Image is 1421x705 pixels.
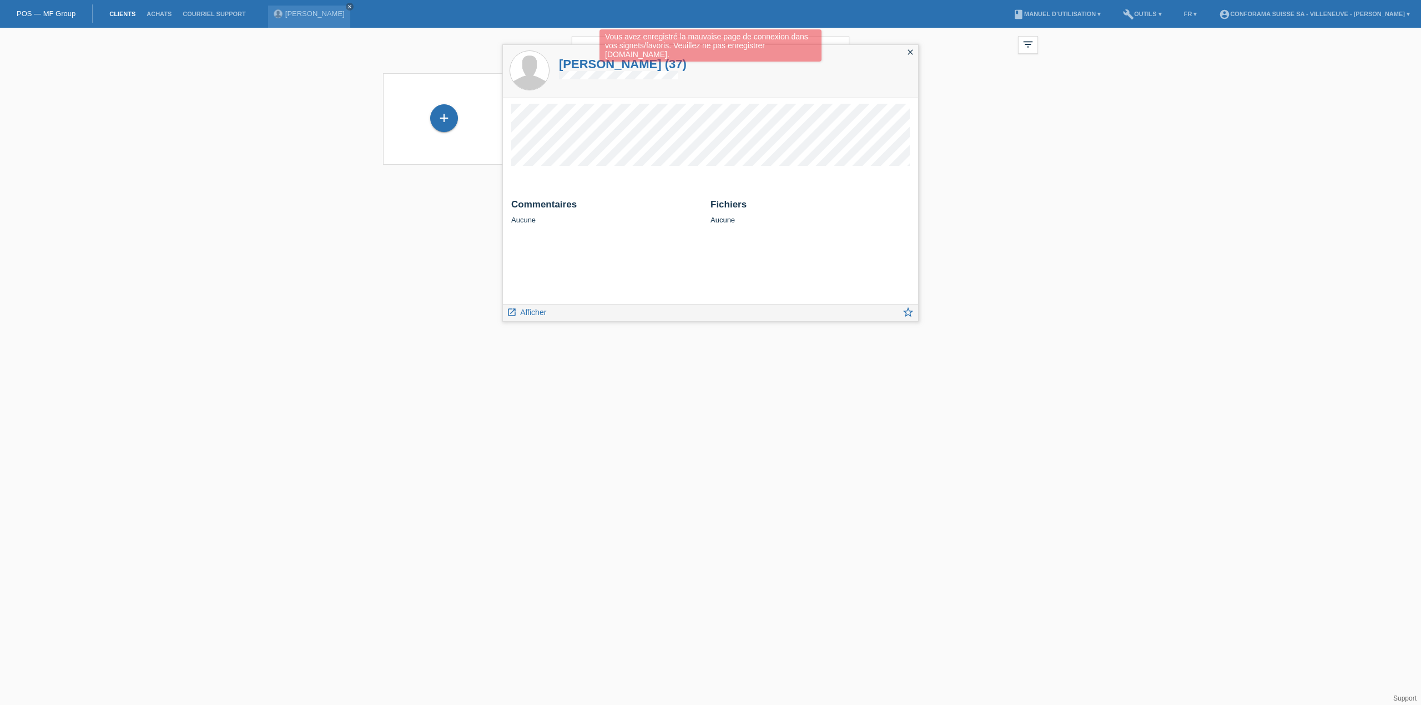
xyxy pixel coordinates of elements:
i: close [347,4,352,9]
div: Enregistrer le client [431,109,457,128]
a: account_circleConforama Suisse SA - Villeneuve - [PERSON_NAME] ▾ [1213,11,1415,17]
i: account_circle [1219,9,1230,20]
span: Afficher [520,308,546,317]
a: FR ▾ [1178,11,1203,17]
i: launch [507,307,517,317]
a: POS — MF Group [17,9,75,18]
a: Courriel Support [177,11,251,17]
div: Aucune [710,199,910,224]
a: Support [1393,694,1417,702]
a: star_border [902,307,914,321]
div: Aucune [511,199,702,224]
a: Clients [104,11,141,17]
a: Achats [141,11,177,17]
i: book [1013,9,1024,20]
i: build [1123,9,1134,20]
a: launch Afficher [507,305,546,318]
a: [PERSON_NAME] [285,9,345,18]
h2: Commentaires [511,199,702,216]
i: star_border [902,306,914,318]
div: Vous avez enregistré la mauvaise page de connexion dans vos signets/favoris. Veuillez ne pas enre... [599,29,822,62]
a: buildOutils ▾ [1117,11,1167,17]
a: close [346,3,354,11]
a: bookManuel d’utilisation ▾ [1007,11,1106,17]
h2: Fichiers [710,199,910,216]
